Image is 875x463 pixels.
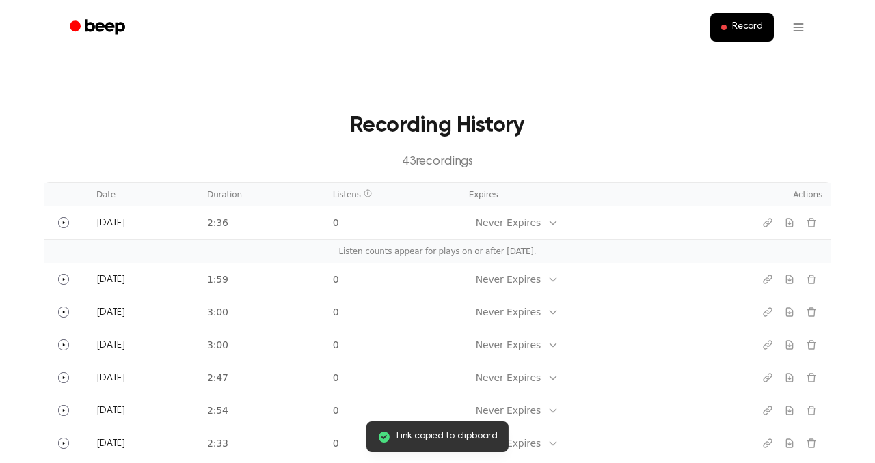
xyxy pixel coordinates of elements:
button: Play [53,399,75,421]
div: Never Expires [476,404,541,418]
td: 0 [325,394,461,427]
span: [DATE] [96,406,125,416]
button: Download recording [779,268,800,290]
div: Never Expires [476,338,541,352]
button: Copy link [757,212,779,234]
button: Play [53,301,75,323]
td: 2:33 [199,427,325,460]
div: Never Expires [476,371,541,385]
td: Listen counts appear for plays on or after [DATE]. [44,240,831,264]
button: Play [53,367,75,389]
td: 0 [325,361,461,394]
td: 0 [325,427,461,460]
td: 2:47 [199,361,325,394]
button: Copy link [757,367,779,389]
button: Delete recording [800,334,822,356]
button: Delete recording [800,367,822,389]
button: Copy link [757,399,779,421]
button: Download recording [779,432,800,454]
span: Link copied to clipboard [396,430,498,444]
span: [DATE] [96,308,125,318]
button: Play [53,432,75,454]
td: 0 [325,328,461,361]
td: 0 [325,206,461,240]
span: Listen count reflects other listeners and records at most one play per listener per hour. It excl... [364,189,372,197]
span: [DATE] [96,439,125,449]
div: Never Expires [476,272,541,287]
span: [DATE] [96,341,125,350]
span: Record [732,21,763,33]
button: Copy link [757,268,779,290]
td: 0 [325,263,461,296]
button: Record [710,13,774,42]
button: Download recording [779,399,800,421]
button: Copy link [757,432,779,454]
span: [DATE] [96,219,125,228]
button: Play [53,334,75,356]
h3: Recording History [66,109,809,142]
button: Download recording [779,334,800,356]
button: Delete recording [800,399,822,421]
th: Listens [325,183,461,206]
button: Download recording [779,367,800,389]
button: Download recording [779,212,800,234]
td: 2:36 [199,206,325,240]
p: 43 recording s [66,153,809,171]
button: Download recording [779,301,800,323]
button: Delete recording [800,432,822,454]
button: Delete recording [800,212,822,234]
td: 3:00 [199,296,325,328]
td: 3:00 [199,328,325,361]
button: Play [53,212,75,234]
button: Copy link [757,301,779,323]
span: [DATE] [96,275,125,285]
button: Delete recording [800,268,822,290]
span: [DATE] [96,374,125,383]
div: Never Expires [476,216,541,230]
th: Actions [721,183,831,206]
button: Copy link [757,334,779,356]
button: Open menu [782,11,815,44]
th: Duration [199,183,325,206]
td: 0 [325,296,461,328]
td: 1:59 [199,263,325,296]
th: Date [88,183,199,206]
th: Expires [461,183,721,206]
button: Delete recording [800,301,822,323]
button: Play [53,268,75,290]
td: 2:54 [199,394,325,427]
div: Never Expires [476,305,541,320]
a: Beep [60,14,137,41]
